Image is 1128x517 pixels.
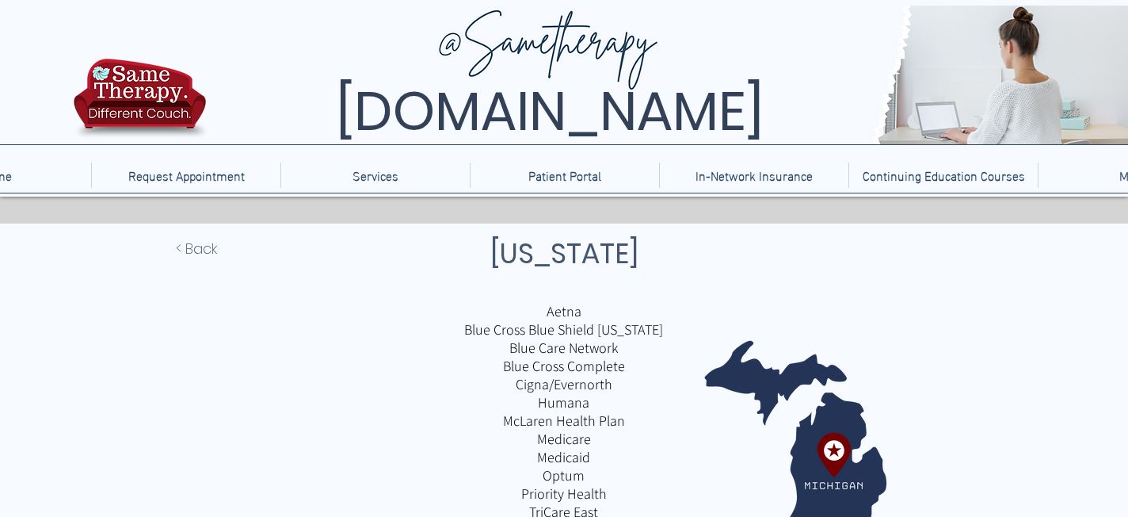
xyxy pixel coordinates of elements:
[379,339,749,357] p: Blue Care Network
[379,357,749,375] p: Blue Cross Complete
[379,375,749,393] p: Cigna/Evernorth
[379,484,749,503] p: Priority Health
[379,302,749,320] p: Aetna
[848,163,1038,188] a: Continuing Education Courses
[176,238,217,259] span: < Back
[120,163,253,188] p: Request Appointment
[379,448,749,466] p: Medicaid
[379,393,749,412] p: Humana
[379,466,749,484] p: Optum
[336,74,764,149] span: [DOMAIN_NAME]
[176,232,280,264] a: < Back
[470,163,659,188] a: Patient Portal
[280,163,470,188] div: Services
[69,56,211,150] img: TBH.US
[379,430,749,448] p: Medicare
[520,163,609,188] p: Patient Portal
[688,163,821,188] p: In-Network Insurance
[855,163,1033,188] p: Continuing Education Courses
[91,163,280,188] a: Request Appointment
[379,320,749,339] p: Blue Cross Blue Shield [US_STATE]
[386,232,742,274] h1: [US_STATE]
[659,163,848,188] a: In-Network Insurance
[379,412,749,430] p: McLaren Health Plan
[345,163,406,188] p: Services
